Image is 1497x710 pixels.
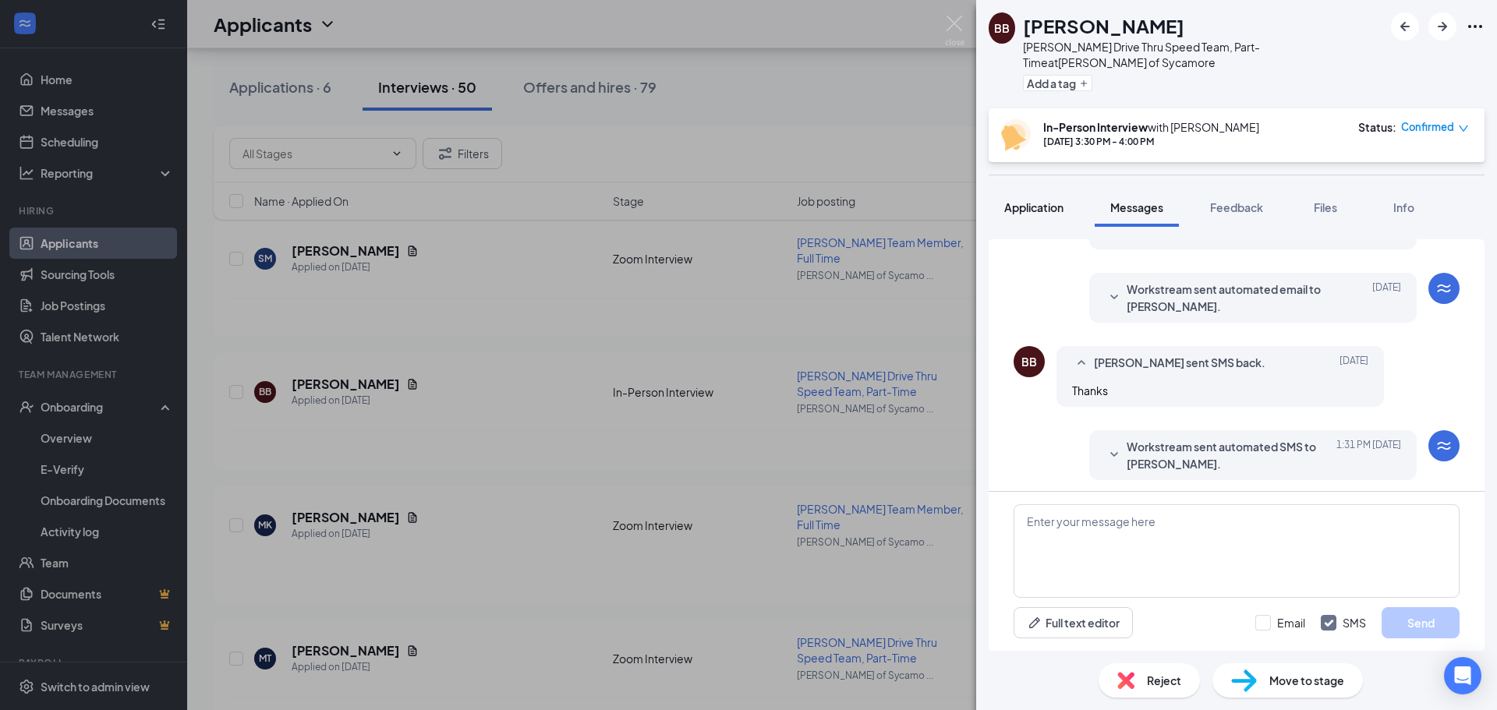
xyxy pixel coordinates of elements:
[1314,200,1337,214] span: Files
[1127,281,1331,315] span: Workstream sent automated email to [PERSON_NAME].
[1127,438,1331,472] span: Workstream sent automated SMS to [PERSON_NAME].
[1428,12,1456,41] button: ArrowRight
[1433,17,1452,36] svg: ArrowRight
[1393,200,1414,214] span: Info
[1023,39,1383,70] div: [PERSON_NAME] Drive Thru Speed Team, Part-Time at [PERSON_NAME] of Sycamore
[1358,119,1396,135] div: Status :
[1340,354,1368,373] span: [DATE]
[1023,75,1092,91] button: PlusAdd a tag
[1110,200,1163,214] span: Messages
[1396,17,1414,36] svg: ArrowLeftNew
[1269,672,1344,689] span: Move to stage
[1147,672,1181,689] span: Reject
[1072,354,1091,373] svg: SmallChevronUp
[1210,200,1263,214] span: Feedback
[1072,383,1108,397] span: Thanks
[1105,288,1124,307] svg: SmallChevronDown
[1458,123,1469,134] span: down
[1021,354,1037,369] div: BB
[1401,119,1454,135] span: Confirmed
[1027,615,1042,631] svg: Pen
[1105,446,1124,465] svg: SmallChevronDown
[1023,12,1184,39] h1: [PERSON_NAME]
[1382,607,1460,638] button: Send
[1435,279,1453,298] svg: WorkstreamLogo
[1043,119,1259,135] div: with [PERSON_NAME]
[1094,354,1265,373] span: [PERSON_NAME] sent SMS back.
[1466,17,1485,36] svg: Ellipses
[1014,607,1133,638] button: Full text editorPen
[1079,79,1088,88] svg: Plus
[1435,436,1453,455] svg: WorkstreamLogo
[1043,120,1148,134] b: In-Person Interview
[1336,438,1401,472] span: [DATE] 1:31 PM
[1372,281,1401,315] span: [DATE]
[1004,200,1063,214] span: Application
[1391,12,1419,41] button: ArrowLeftNew
[994,20,1010,36] div: BB
[1444,657,1481,694] div: Open Intercom Messenger
[1043,135,1259,148] div: [DATE] 3:30 PM - 4:00 PM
